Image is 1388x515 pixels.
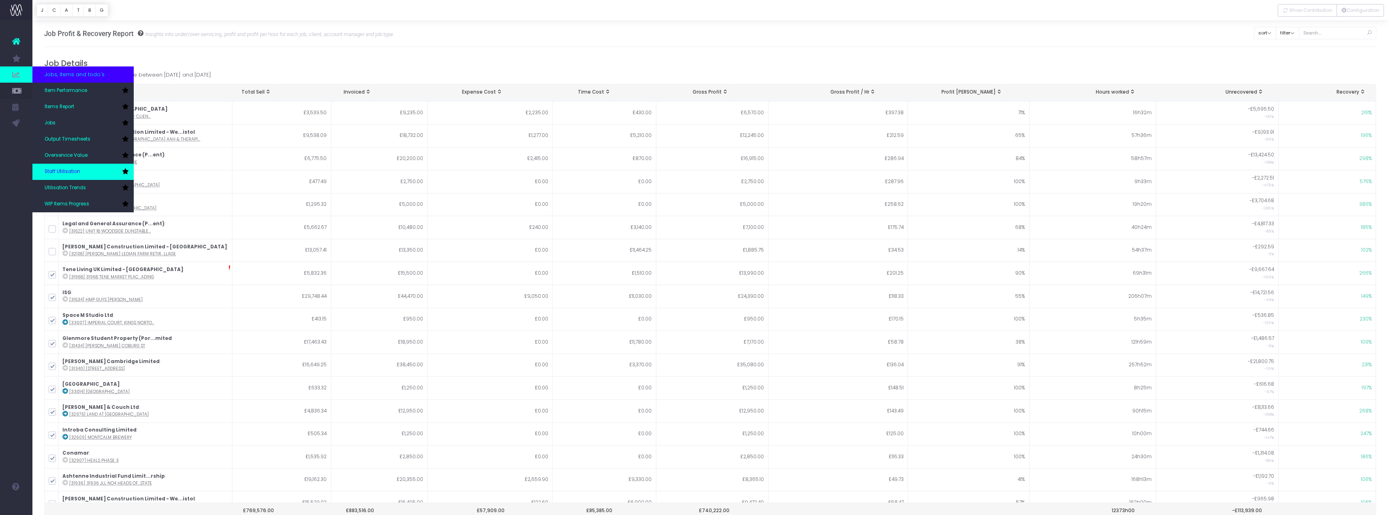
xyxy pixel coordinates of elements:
[69,343,145,349] abbr: [31434] Workman Coburg St
[232,354,331,377] td: £16,649.25
[1361,132,1372,139] span: 196%
[908,193,1029,216] td: 100%
[1361,339,1372,346] span: 109%
[1253,450,1274,457] span: -£1,314.08
[1361,109,1372,117] span: 261%
[331,170,427,193] td: £2,750.00
[1248,358,1274,365] span: -£21,800.75
[656,193,768,216] td: £5,000.00
[656,101,768,124] td: £6,570.00
[1029,216,1156,239] td: 40h24m
[552,308,656,331] td: £0.00
[462,89,496,96] span: Expense Cost
[656,445,768,468] td: £2,850.00
[45,120,56,127] span: Jobs
[232,308,331,331] td: £413.15
[428,491,553,514] td: £122.60
[69,320,154,326] abbr: [33007] Imperial Court, Kings Norton
[908,376,1029,400] td: 100%
[32,99,134,115] a: Items Report
[908,468,1029,491] td: 41%
[552,491,656,514] td: £6,900.00
[1264,434,1274,440] small: -147%
[232,445,331,468] td: £1,535.92
[62,244,227,250] strong: [PERSON_NAME] Construction Limited - [GEOGRAPHIC_DATA]
[656,491,768,514] td: £9,472.40
[69,457,119,464] abbr: [32907] Heals Phase 3
[908,101,1029,124] td: 71%
[62,289,71,296] strong: ISG
[656,170,768,193] td: £2,750.00
[1266,502,1274,509] small: -6%
[45,87,87,94] span: Item Performance
[331,376,427,400] td: £1,250.00
[58,262,233,285] td: :
[1252,175,1274,182] span: -£2,272.51
[428,285,553,308] td: £9,050.00
[95,4,108,17] button: G
[1290,7,1332,14] span: Show Contribution
[656,239,768,262] td: £1,885.75
[656,285,768,308] td: £24,390.00
[1264,457,1274,463] small: -86%
[656,216,768,239] td: £7,100.00
[1250,289,1274,297] span: -£14,721.56
[58,445,233,468] td: :
[1029,101,1156,124] td: 16h32m
[331,354,427,377] td: £38,450.00
[578,89,604,96] span: Time Cost
[1249,266,1274,274] span: -£9,667.64
[45,201,89,208] span: WIP Items Progress
[908,445,1029,468] td: 100%
[428,468,553,491] td: £2,659.90
[428,170,553,193] td: £0.00
[552,147,656,171] td: £870.00
[830,89,869,96] span: Gross Profit / Hr
[1029,170,1156,193] td: 9h33m
[331,491,427,514] td: £16,495.00
[552,468,656,491] td: £9,330.00
[1264,296,1274,302] small: -49%
[768,124,908,147] td: £212.59
[1248,152,1274,159] span: -£13,424.50
[768,193,908,216] td: £258.62
[58,308,233,331] td: :
[656,468,768,491] td: £8,365.10
[880,84,1006,100] th: Profit Margin: activate to sort column ascending
[60,4,73,17] button: A
[232,376,331,400] td: £633.32
[232,101,331,124] td: £3,539.50
[58,193,233,216] td: :
[1252,220,1274,228] span: -£4,817.33
[69,228,151,234] abbr: [31622] Unit 18 Woodside Dunstable
[1262,181,1274,188] small: -476%
[331,285,427,308] td: £44,470.00
[36,4,48,17] button: J
[768,376,908,400] td: £148.51
[58,147,233,171] td: :
[232,147,331,171] td: £6,775.50
[1361,499,1372,506] span: 106%
[232,239,331,262] td: £13,057.41
[908,331,1029,354] td: 38%
[1264,113,1274,119] small: -161%
[768,101,908,124] td: £397.38
[69,136,200,142] abbr: [29794] Musgrove Park AAH & Therapies
[1029,354,1156,377] td: 257h52m
[69,251,176,257] abbr: [32108] Kier Ledian Farm Retirement Village
[428,216,553,239] td: £240.00
[656,124,768,147] td: £12,245.00
[1225,89,1257,96] span: Unrecovered
[941,89,996,96] span: Profit [PERSON_NAME]
[62,450,89,456] strong: Conamar
[1029,491,1156,514] td: 162h00m
[1029,285,1156,308] td: 206h07m
[908,124,1029,147] td: 65%
[1253,244,1274,251] span: -£292.59
[768,468,908,491] td: £49.73
[58,239,233,262] td: :
[62,473,165,479] strong: Ashtenne Industrial Fund Limit...rship
[1264,227,1274,234] small: -85%
[428,147,553,171] td: £2,415.00
[768,170,908,193] td: £287.96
